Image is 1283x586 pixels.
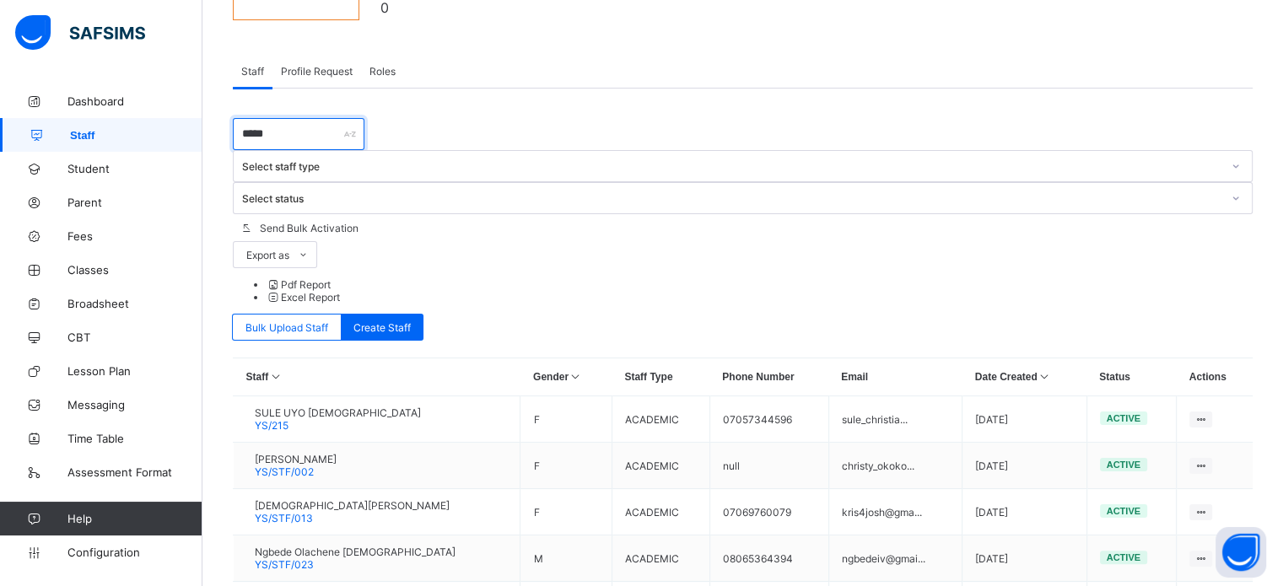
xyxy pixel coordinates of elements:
span: active [1107,460,1140,470]
span: Student [67,162,202,175]
td: ngbedeiv@gmai... [828,535,962,582]
td: [DATE] [962,535,1086,582]
div: Select staff type [242,160,1221,173]
td: [DATE] [962,489,1086,535]
span: Send Bulk Activation [260,222,358,234]
th: Email [828,358,962,396]
td: M [520,535,612,582]
img: safsims [15,15,145,51]
td: null [709,443,828,489]
span: Classes [67,263,202,277]
span: Messaging [67,398,202,411]
li: dropdown-list-item-null-0 [267,278,1253,291]
span: Lesson Plan [67,364,202,378]
div: Select status [242,192,1221,205]
span: YS/STF/002 [255,465,314,478]
td: sule_christia... [828,396,962,443]
i: Sort in Ascending Order [268,371,283,383]
span: Create Staff [353,321,411,334]
span: active [1107,413,1140,423]
td: 08065364394 [709,535,828,582]
i: Sort in Ascending Order [569,371,583,383]
td: ACADEMIC [612,443,709,489]
span: CBT [67,331,202,344]
span: [PERSON_NAME] [255,453,337,465]
td: christy_okoko... [828,443,962,489]
span: Bulk Upload Staff [245,321,328,334]
span: Profile Request [281,65,353,78]
span: Fees [67,229,202,243]
i: Sort in Ascending Order [1038,371,1052,383]
td: F [520,489,612,535]
span: Staff [70,129,202,142]
td: ACADEMIC [612,489,709,535]
td: 07069760079 [709,489,828,535]
td: F [520,443,612,489]
td: kris4josh@gma... [828,489,962,535]
span: Parent [67,196,202,209]
li: dropdown-list-item-null-1 [267,291,1253,304]
span: YS/215 [255,419,288,432]
span: active [1107,506,1140,516]
td: [DATE] [962,396,1086,443]
span: Ngbede Olachene [DEMOGRAPHIC_DATA] [255,546,456,558]
td: ACADEMIC [612,396,709,443]
span: Roles [369,65,396,78]
span: Time Table [67,432,202,445]
span: YS/STF/013 [255,512,313,524]
td: 07057344596 [709,396,828,443]
span: Help [67,512,202,525]
span: Assessment Format [67,465,202,479]
span: Export as [246,249,289,261]
td: F [520,396,612,443]
th: Phone Number [709,358,828,396]
span: Dashboard [67,94,202,108]
th: Gender [520,358,612,396]
td: ACADEMIC [612,535,709,582]
span: Broadsheet [67,297,202,310]
span: Staff [241,65,264,78]
th: Staff Type [612,358,709,396]
span: SULE UYO [DEMOGRAPHIC_DATA] [255,406,421,419]
span: YS/STF/023 [255,558,314,571]
th: Date Created [962,358,1086,396]
span: active [1107,552,1140,562]
th: Status [1086,358,1177,396]
th: Actions [1177,358,1253,396]
span: Configuration [67,546,202,559]
span: [DEMOGRAPHIC_DATA][PERSON_NAME] [255,499,450,512]
td: [DATE] [962,443,1086,489]
button: Open asap [1216,527,1266,578]
th: Staff [234,358,520,396]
